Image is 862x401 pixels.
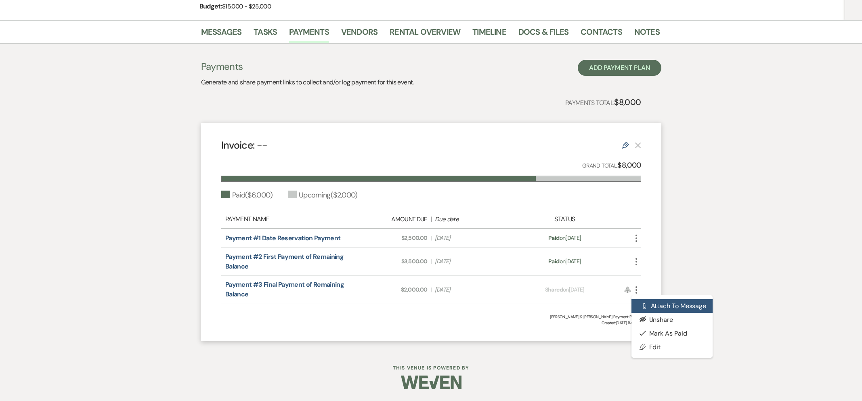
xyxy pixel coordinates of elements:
div: Payment Name [225,214,349,224]
div: Due date [435,215,509,224]
h4: Invoice: [221,138,268,152]
span: $15,000 - $25,000 [222,2,271,10]
button: Attach to Message [631,299,713,313]
span: -- [257,139,268,152]
button: Unshare [631,313,713,327]
div: Amount Due [353,215,427,224]
button: Mark as Paid [631,326,713,340]
a: Vendors [341,25,378,43]
span: [DATE] [435,286,509,294]
a: Rental Overview [390,25,460,43]
a: Payments [289,25,329,43]
span: [DATE] [435,257,509,266]
span: $2,000.00 [353,286,427,294]
a: Notes [634,25,660,43]
span: Shared [545,286,563,293]
p: Grand Total: [582,160,641,171]
strong: $8,000 [617,160,641,170]
div: on [DATE] [513,286,616,294]
span: Paid [548,258,559,265]
a: Messages [201,25,242,43]
h3: Payments [201,60,414,73]
div: | [349,214,514,224]
div: Paid ( $6,000 ) [221,190,273,201]
a: Tasks [254,25,277,43]
a: Timeline [472,25,506,43]
button: Add Payment Plan [578,60,661,76]
button: This payment plan cannot be deleted because it contains links that have been paid through Weven’s... [635,142,641,149]
p: Generate and share payment links to collect and/or log payment for this event. [201,77,414,88]
span: $2,500.00 [353,234,427,242]
a: Payment #3 Final Payment of Remaining Balance [225,280,344,298]
a: Contacts [581,25,622,43]
a: Docs & Files [518,25,568,43]
div: Status [513,214,616,224]
div: Upcoming ( $2,000 ) [288,190,358,201]
span: Paid [548,234,559,241]
span: Created: [DATE] 11:49 AM [221,320,641,326]
span: $3,500.00 [353,257,427,266]
img: Weven Logo [401,368,461,397]
div: [PERSON_NAME] & [PERSON_NAME] Payment Plan #1 [221,314,641,320]
p: Payments Total: [565,96,641,109]
span: [DATE] [435,234,509,242]
div: on [DATE] [513,257,616,266]
div: on [DATE] [513,234,616,242]
span: Budget: [199,2,222,10]
a: Payment #2 First Payment of Remaining Balance [225,252,344,271]
a: Payment #1 Date Reservation Payment [225,234,341,242]
strong: $8,000 [614,97,641,107]
a: Edit [631,340,713,354]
